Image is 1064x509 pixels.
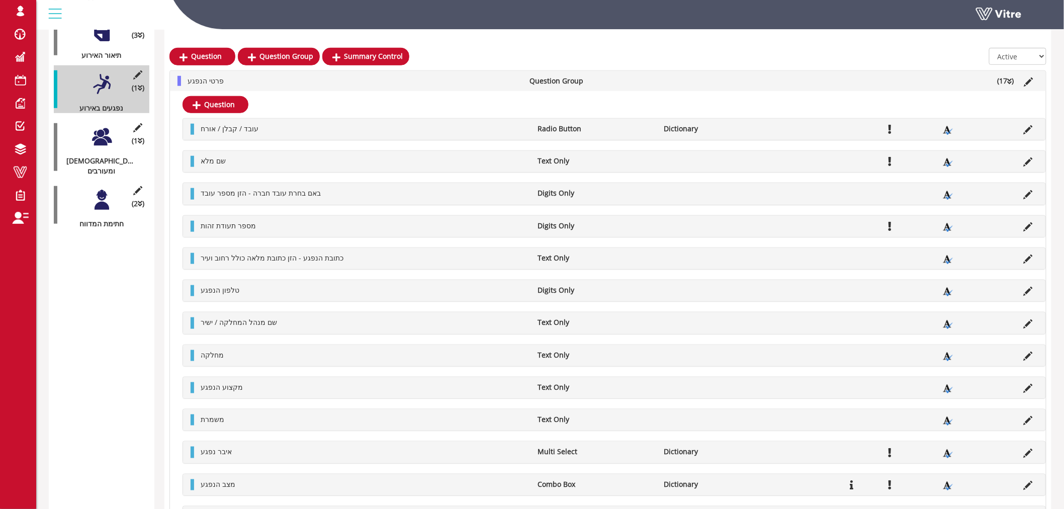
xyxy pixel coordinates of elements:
span: טלפון הנפגע [201,285,239,295]
li: Dictionary [659,447,785,457]
span: (2 ) [132,199,144,209]
div: תיאור האירוע [54,50,142,60]
li: Digits Only [533,188,659,198]
span: מחלקה [201,350,224,360]
span: (1 ) [132,136,144,146]
a: Question Group [238,48,320,65]
a: Summary Control [322,48,409,65]
li: Digits Only [533,221,659,231]
div: נפגעים באירוע [54,103,142,113]
li: Question Group [525,76,653,86]
div: [DEMOGRAPHIC_DATA] ומעורבים [54,156,142,176]
li: Multi Select [533,447,659,457]
span: (1 ) [132,83,144,93]
span: פרטי הנפגע [188,76,224,86]
span: שם מלא [201,156,226,165]
span: שם מנהל המחלקה / ישיר [201,317,277,327]
li: Text Only [533,253,659,263]
li: Dictionary [659,479,785,489]
a: Question [183,96,248,113]
li: (17 ) [993,76,1019,86]
span: (3 ) [132,30,144,40]
span: עובד / קבלן / אורח [201,124,258,133]
li: Text Only [533,414,659,425]
span: מספר תעודת זהות [201,221,256,230]
div: חתימת המדווח [54,219,142,229]
span: מצב הנפגע [201,479,235,489]
li: Text Only [533,317,659,327]
li: Digits Only [533,285,659,295]
span: באם בחרת עובד חברה - הזן מספר עובד [201,188,321,198]
li: Text Only [533,382,659,392]
li: Radio Button [533,124,659,134]
li: Dictionary [659,124,785,134]
li: Text Only [533,350,659,360]
li: Text Only [533,156,659,166]
span: כתובת הנפגע - הזן כתובת מלאה כולל רחוב ועיר [201,253,343,263]
span: מקצוע הנפגע [201,382,243,392]
span: משמרת [201,414,224,424]
a: Question [169,48,235,65]
span: איבר נפגע [201,447,232,456]
li: Combo Box [533,479,659,489]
